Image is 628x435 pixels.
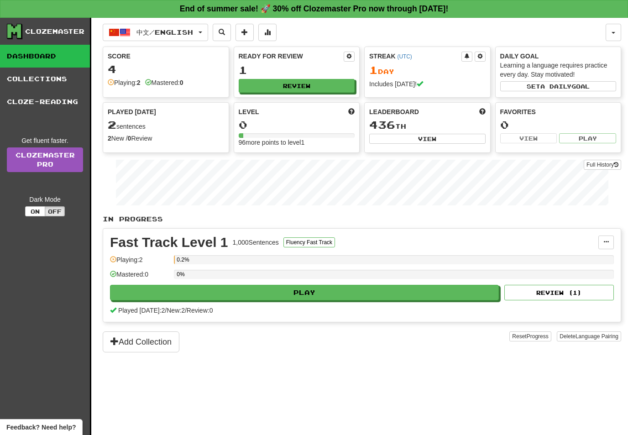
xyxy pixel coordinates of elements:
span: Played [DATE] [108,107,156,116]
div: Ready for Review [239,52,344,61]
button: Seta dailygoal [500,81,617,91]
button: View [369,134,486,144]
div: Playing: [108,78,141,87]
span: / [185,307,187,314]
button: Off [45,206,65,216]
span: 1 [369,63,378,76]
button: Add sentence to collection [235,24,254,41]
button: Full History [584,160,621,170]
strong: End of summer sale! 🚀 30% off Clozemaster Pro now through [DATE]! [180,4,449,13]
div: 1 [239,64,355,76]
strong: 2 [108,135,111,142]
div: 96 more points to level 1 [239,138,355,147]
strong: 2 [137,79,141,86]
div: Clozemaster [25,27,84,36]
div: 0 [500,119,617,131]
div: Playing: 2 [110,255,169,270]
div: Get fluent faster. [7,136,83,145]
p: In Progress [103,215,621,224]
div: Score [108,52,224,61]
div: Includes [DATE]! [369,79,486,89]
button: Review [239,79,355,93]
button: On [25,206,45,216]
div: Learning a language requires practice every day. Stay motivated! [500,61,617,79]
a: ClozemasterPro [7,147,83,172]
span: a daily [540,83,571,89]
div: Mastered: [145,78,183,87]
div: 4 [108,63,224,75]
span: 中文 / English [136,28,193,36]
button: More stats [258,24,277,41]
span: Review: 0 [187,307,213,314]
strong: 0 [128,135,131,142]
div: New / Review [108,134,224,143]
div: th [369,119,486,131]
div: Day [369,64,486,76]
strong: 0 [180,79,183,86]
button: ResetProgress [509,331,551,341]
button: Play [559,133,616,143]
span: New: 2 [167,307,185,314]
span: Score more points to level up [348,107,355,116]
div: Daily Goal [500,52,617,61]
button: DeleteLanguage Pairing [557,331,621,341]
button: Add Collection [103,331,179,352]
button: Review (1) [504,285,614,300]
span: This week in points, UTC [479,107,486,116]
span: Played [DATE]: 2 [118,307,165,314]
div: Dark Mode [7,195,83,204]
div: Fast Track Level 1 [110,236,228,249]
div: sentences [108,119,224,131]
span: 2 [108,118,116,131]
a: (UTC) [397,53,412,60]
button: View [500,133,557,143]
span: Language Pairing [576,333,618,340]
span: Open feedback widget [6,423,76,432]
span: Leaderboard [369,107,419,116]
div: Favorites [500,107,617,116]
button: Search sentences [213,24,231,41]
button: Play [110,285,499,300]
span: Progress [527,333,549,340]
span: / [165,307,167,314]
div: 0 [239,119,355,131]
span: 436 [369,118,395,131]
div: Mastered: 0 [110,270,169,285]
div: Streak [369,52,461,61]
span: Level [239,107,259,116]
button: 中文/English [103,24,208,41]
button: Fluency Fast Track [283,237,335,247]
div: 1,000 Sentences [233,238,279,247]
